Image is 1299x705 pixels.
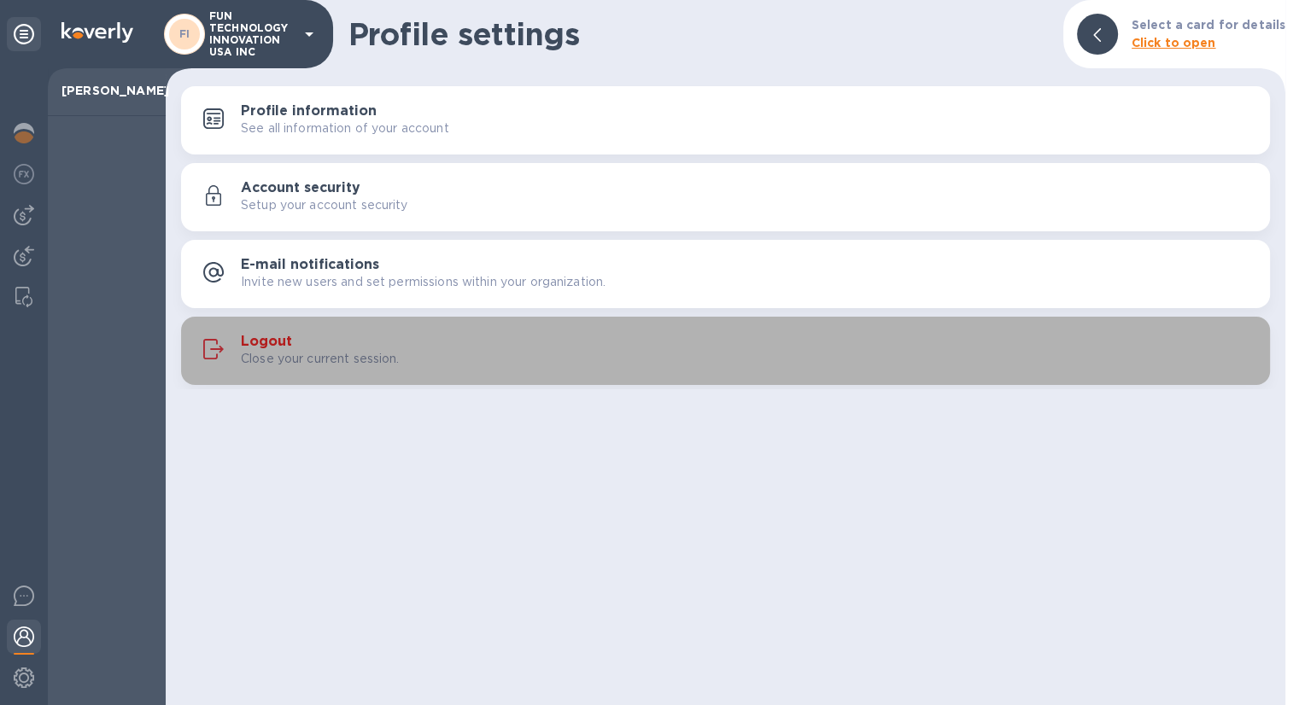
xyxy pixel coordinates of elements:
p: Close your current session. [241,350,400,368]
button: LogoutClose your current session. [181,317,1270,385]
p: Setup your account security [241,196,408,214]
img: Logo [61,22,133,43]
b: Click to open [1132,36,1216,50]
p: [PERSON_NAME] [61,82,152,99]
div: Unpin categories [7,17,41,51]
h3: Logout [241,334,292,350]
img: Foreign exchange [14,164,34,184]
h3: Account security [241,180,360,196]
h1: Profile settings [348,16,1050,52]
h3: E-mail notifications [241,257,379,273]
button: Account securitySetup your account security [181,163,1270,231]
b: FI [179,27,190,40]
h3: Profile information [241,103,377,119]
b: Select a card for details [1132,18,1285,32]
button: Profile informationSee all information of your account [181,86,1270,154]
p: Invite new users and set permissions within your organization. [241,273,606,291]
p: FUN TECHNOLOGY INNOVATION USA INC [209,10,295,58]
p: See all information of your account [241,119,449,137]
button: E-mail notificationsInvite new users and set permissions within your organization. [181,240,1270,308]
